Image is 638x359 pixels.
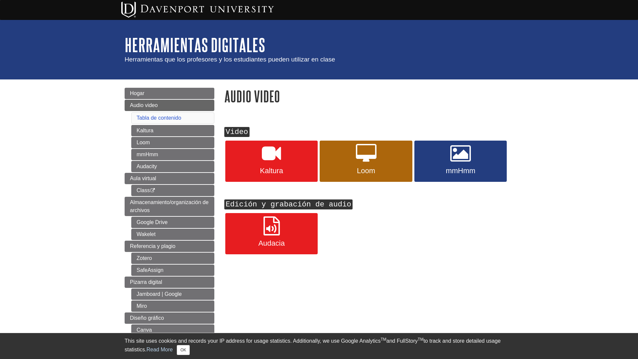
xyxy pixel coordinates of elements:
[131,149,214,160] a: mmHmm
[125,277,214,288] a: Pizarra digital
[230,239,313,248] span: Audacia
[131,229,214,240] a: Wakelet
[125,173,214,184] a: Aula virtual
[225,213,318,254] a: Audacia
[131,161,214,172] a: Audacity
[125,312,214,324] a: Diseño gráfico
[177,345,190,355] button: Close
[137,115,181,121] a: Tabla de contenido
[325,167,407,175] span: Loom
[121,2,274,18] img: Davenport University
[230,167,313,175] span: Kaltura
[130,102,158,108] span: Audio video
[125,100,214,111] a: Audio video
[130,90,145,96] span: Hogar
[130,279,162,285] span: Pizarra digital
[131,265,214,276] a: SafeAssign
[414,141,507,182] a: mmHmm
[125,35,265,55] a: Herramientas digitales
[125,241,214,252] a: Referencia y plagio
[131,125,214,136] a: Kaltura
[224,199,353,209] kbd: Edición y grabación de audio
[150,188,156,193] i: This link opens in a new window
[131,289,214,300] a: Jamboard | Google
[130,176,156,181] span: Aula virtual
[224,127,250,137] kbd: Video
[131,300,214,312] a: Miro
[130,315,164,321] span: Diseño gráfico
[225,141,318,182] a: Kaltura
[131,185,214,196] a: Class
[131,217,214,228] a: Google Drive
[125,337,513,355] div: This site uses cookies and records your IP address for usage statistics. Additionally, we use Goo...
[125,56,335,63] span: Herramientas que los profesores y los estudiantes pueden utilizar en clase
[224,88,513,105] h1: Audio video
[130,243,175,249] span: Referencia y plagio
[125,88,214,99] a: Hogar
[130,199,209,213] span: Almacenamiento/organización de archivos
[131,137,214,148] a: Loom
[418,337,423,342] sup: TM
[320,141,412,182] a: Loom
[380,337,386,342] sup: TM
[125,197,214,216] a: Almacenamiento/organización de archivos
[419,167,502,175] span: mmHmm
[131,324,214,336] a: Canva
[131,253,214,264] a: Zotero
[147,347,173,352] a: Read More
